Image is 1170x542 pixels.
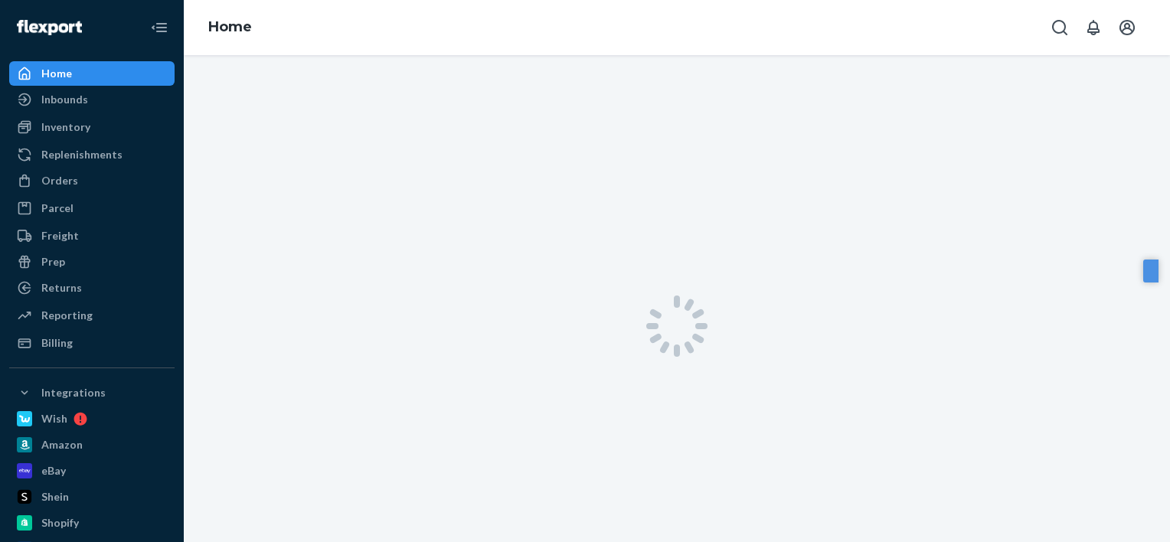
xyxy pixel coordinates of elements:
[41,411,67,426] div: Wish
[9,250,175,274] a: Prep
[9,331,175,355] a: Billing
[9,459,175,483] a: eBay
[41,515,79,531] div: Shopify
[1112,12,1142,43] button: Open account menu
[41,92,88,107] div: Inbounds
[9,196,175,220] a: Parcel
[41,308,93,323] div: Reporting
[9,224,175,248] a: Freight
[41,119,90,135] div: Inventory
[9,168,175,193] a: Orders
[41,463,66,478] div: eBay
[9,61,175,86] a: Home
[1044,12,1075,43] button: Open Search Box
[144,12,175,43] button: Close Navigation
[17,20,82,35] img: Flexport logo
[9,303,175,328] a: Reporting
[9,406,175,431] a: Wish
[208,18,252,35] a: Home
[9,511,175,535] a: Shopify
[41,385,106,400] div: Integrations
[9,276,175,300] a: Returns
[196,5,264,50] ol: breadcrumbs
[41,335,73,351] div: Billing
[9,142,175,167] a: Replenishments
[1078,12,1109,43] button: Open notifications
[9,433,175,457] a: Amazon
[41,489,69,504] div: Shein
[41,201,74,216] div: Parcel
[41,280,82,295] div: Returns
[41,66,72,81] div: Home
[9,485,175,509] a: Shein
[9,380,175,405] button: Integrations
[41,147,123,162] div: Replenishments
[9,115,175,139] a: Inventory
[41,228,79,243] div: Freight
[41,437,83,452] div: Amazon
[41,254,65,269] div: Prep
[9,87,175,112] a: Inbounds
[41,173,78,188] div: Orders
